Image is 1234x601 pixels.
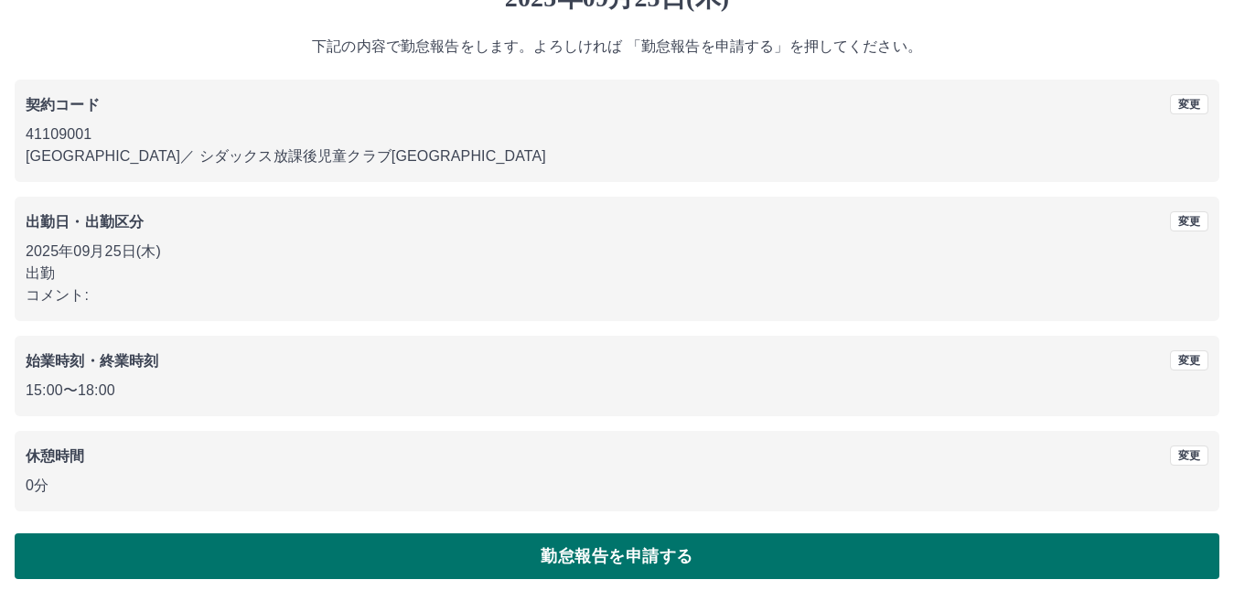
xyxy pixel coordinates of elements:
b: 始業時刻・終業時刻 [26,353,158,369]
b: 契約コード [26,97,100,113]
p: [GEOGRAPHIC_DATA] ／ シダックス放課後児童クラブ[GEOGRAPHIC_DATA] [26,145,1208,167]
p: 出勤 [26,263,1208,284]
p: 41109001 [26,123,1208,145]
button: 変更 [1170,445,1208,466]
b: 出勤日・出勤区分 [26,214,144,230]
p: 0分 [26,475,1208,497]
button: 変更 [1170,211,1208,231]
p: 下記の内容で勤怠報告をします。よろしければ 「勤怠報告を申請する」を押してください。 [15,36,1219,58]
button: 勤怠報告を申請する [15,533,1219,579]
p: コメント: [26,284,1208,306]
p: 2025年09月25日(木) [26,241,1208,263]
p: 15:00 〜 18:00 [26,380,1208,402]
button: 変更 [1170,94,1208,114]
button: 変更 [1170,350,1208,370]
b: 休憩時間 [26,448,85,464]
